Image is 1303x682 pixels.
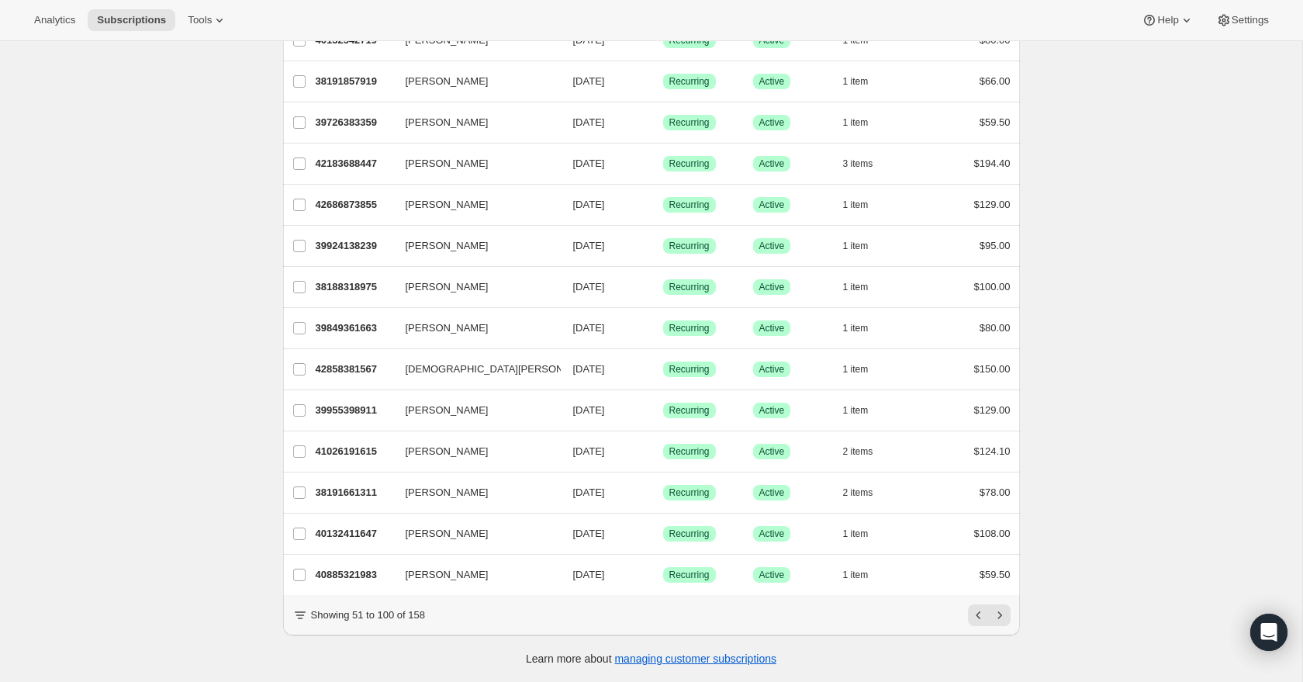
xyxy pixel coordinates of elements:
span: $80.00 [980,322,1011,334]
p: 41026191615 [316,444,393,459]
span: Recurring [669,528,710,540]
button: [PERSON_NAME] [396,192,551,217]
button: [PERSON_NAME] [396,234,551,258]
div: 40885321983[PERSON_NAME][DATE]SuccessRecurringSuccessActive1 item$59.50 [316,564,1011,586]
span: 1 item [843,528,869,540]
span: Recurring [669,75,710,88]
div: 39955398911[PERSON_NAME][DATE]SuccessRecurringSuccessActive1 item$129.00 [316,400,1011,421]
button: 1 item [843,400,886,421]
span: Analytics [34,14,75,26]
div: 38188318975[PERSON_NAME][DATE]SuccessRecurringSuccessActive1 item$100.00 [316,276,1011,298]
button: [PERSON_NAME] [396,521,551,546]
span: Recurring [669,281,710,293]
span: [DATE] [573,240,605,251]
span: 3 items [843,158,873,170]
span: Recurring [669,116,710,129]
span: Recurring [669,404,710,417]
span: Active [759,528,785,540]
span: $108.00 [974,528,1011,539]
span: Active [759,199,785,211]
span: [PERSON_NAME] [406,526,489,542]
span: [PERSON_NAME] [406,238,489,254]
span: $78.00 [980,486,1011,498]
span: [PERSON_NAME] [406,320,489,336]
button: Help [1132,9,1203,31]
span: [PERSON_NAME] [406,74,489,89]
span: Active [759,240,785,252]
span: [PERSON_NAME] [406,444,489,459]
span: [PERSON_NAME] [406,403,489,418]
div: Open Intercom Messenger [1250,614,1287,651]
span: $124.10 [974,445,1011,457]
span: 1 item [843,116,869,129]
button: 1 item [843,71,886,92]
button: 1 item [843,276,886,298]
p: 42686873855 [316,197,393,213]
div: 39726383359[PERSON_NAME][DATE]SuccessRecurringSuccessActive1 item$59.50 [316,112,1011,133]
button: 1 item [843,235,886,257]
button: 1 item [843,358,886,380]
span: [DATE] [573,75,605,87]
p: 38188318975 [316,279,393,295]
span: 2 items [843,445,873,458]
a: managing customer subscriptions [614,653,776,665]
p: 42183688447 [316,156,393,171]
span: Recurring [669,569,710,581]
span: Recurring [669,158,710,170]
span: 1 item [843,75,869,88]
span: 1 item [843,281,869,293]
p: 39849361663 [316,320,393,336]
p: Showing 51 to 100 of 158 [311,608,425,623]
span: [DATE] [573,486,605,498]
span: 2 items [843,486,873,499]
span: Active [759,281,785,293]
span: [DATE] [573,322,605,334]
button: [PERSON_NAME] [396,563,551,587]
span: $100.00 [974,281,1011,293]
button: [PERSON_NAME] [396,110,551,135]
span: [DATE] [573,281,605,293]
button: Tools [178,9,237,31]
span: Help [1157,14,1178,26]
span: $59.50 [980,116,1011,128]
span: [PERSON_NAME] [406,567,489,583]
span: 1 item [843,322,869,334]
p: 42858381567 [316,362,393,377]
button: [PERSON_NAME] [396,69,551,94]
div: 41026191615[PERSON_NAME][DATE]SuccessRecurringSuccessActive2 items$124.10 [316,441,1011,462]
span: 1 item [843,363,869,376]
span: 1 item [843,569,869,581]
button: 2 items [843,441,890,462]
span: Tools [188,14,212,26]
span: [DEMOGRAPHIC_DATA][PERSON_NAME] [406,362,601,377]
span: [DATE] [573,528,605,539]
p: 38191661311 [316,485,393,500]
button: 2 items [843,482,890,504]
span: Active [759,116,785,129]
span: Recurring [669,199,710,211]
p: Learn more about [526,651,776,666]
button: 1 item [843,194,886,216]
span: $66.00 [980,75,1011,87]
div: 42183688447[PERSON_NAME][DATE]SuccessRecurringSuccessActive3 items$194.40 [316,153,1011,175]
span: [PERSON_NAME] [406,156,489,171]
button: Analytics [25,9,85,31]
span: [DATE] [573,199,605,210]
p: 39924138239 [316,238,393,254]
button: Subscriptions [88,9,175,31]
span: Active [759,75,785,88]
span: $59.50 [980,569,1011,580]
p: 40885321983 [316,567,393,583]
span: [DATE] [573,116,605,128]
span: Recurring [669,363,710,376]
span: Active [759,445,785,458]
span: $129.00 [974,199,1011,210]
span: Active [759,158,785,170]
div: 38191661311[PERSON_NAME][DATE]SuccessRecurringSuccessActive2 items$78.00 [316,482,1011,504]
span: $129.00 [974,404,1011,416]
nav: Pagination [968,604,1011,626]
span: Recurring [669,322,710,334]
span: [PERSON_NAME] [406,197,489,213]
span: Recurring [669,486,710,499]
span: [DATE] [573,445,605,457]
